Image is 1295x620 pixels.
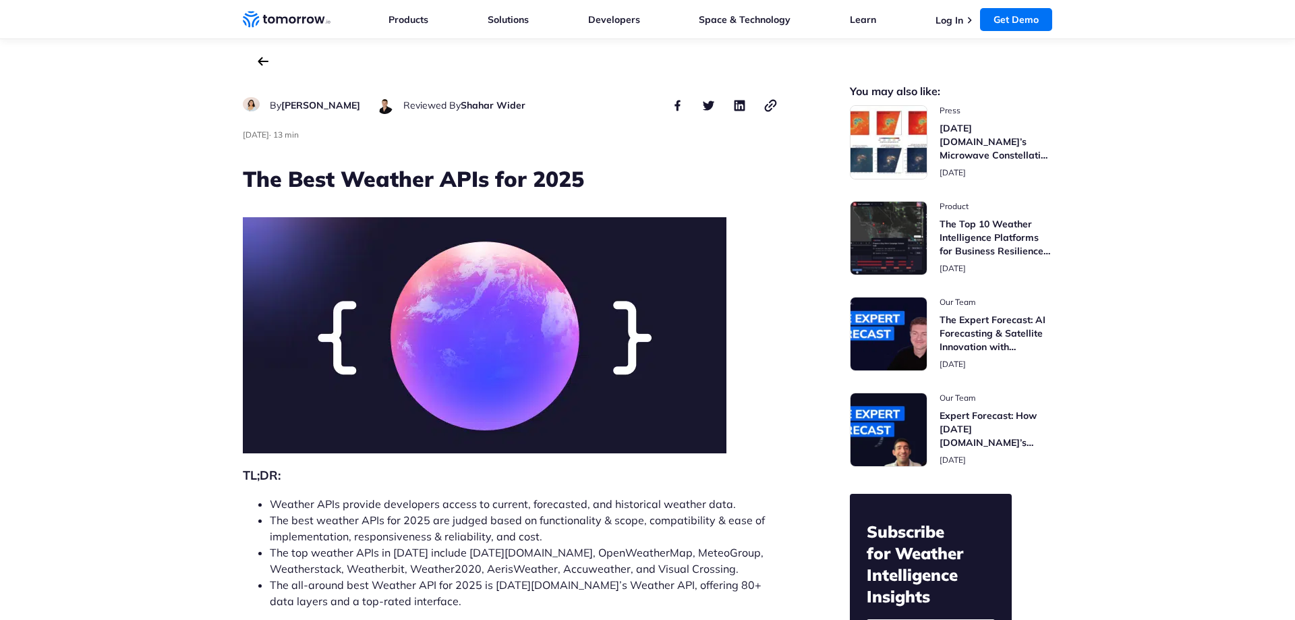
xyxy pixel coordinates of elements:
span: post catecory [940,297,1052,308]
a: Solutions [488,13,529,26]
span: publish date [940,455,966,465]
img: Shahar Wider [376,97,393,114]
button: share this post on linkedin [731,97,747,113]
span: By [270,99,281,111]
span: publish date [243,130,269,140]
h3: The Top 10 Weather Intelligence Platforms for Business Resilience in [DATE] [940,217,1052,258]
h2: Subscribe for Weather Intelligence Insights [867,521,995,607]
li: The best weather APIs for 2025 are judged based on functionality & scope, compatibility & ease of... [270,512,778,544]
li: Weather APIs provide developers access to current, forecasted, and historical weather data. [270,496,778,512]
a: Read The Expert Forecast: AI Forecasting & Satellite Innovation with Randy Chase [850,297,1052,371]
li: The top weather APIs in [DATE] include [DATE][DOMAIN_NAME], OpenWeatherMap, MeteoGroup, Weatherst... [270,544,778,577]
div: author name [403,97,525,113]
span: · [269,130,271,140]
li: The all-around best Weather API for 2025 is [DATE][DOMAIN_NAME]’s Weather API, offering 80+ data ... [270,577,778,609]
a: Read The Top 10 Weather Intelligence Platforms for Business Resilience in 2025 [850,201,1052,275]
span: publish date [940,359,966,369]
span: post catecory [940,393,1052,403]
a: Log In [936,14,963,26]
a: Products [388,13,428,26]
h3: Expert Forecast: How [DATE][DOMAIN_NAME]’s Microwave Sounders Are Revolutionizing Hurricane Monit... [940,409,1052,449]
h2: TL;DR: [243,466,778,485]
img: Ruth Favela [243,97,260,111]
a: Learn [850,13,876,26]
span: post catecory [940,105,1052,116]
span: post catecory [940,201,1052,212]
button: share this post on facebook [669,97,685,113]
span: publish date [940,167,966,177]
span: Estimated reading time [273,130,299,140]
a: back to the main blog page [258,57,268,66]
h3: [DATE][DOMAIN_NAME]’s Microwave Constellation Ready To Help This Hurricane Season [940,121,1052,162]
div: author name [270,97,360,113]
h1: The Best Weather APIs for 2025 [243,164,778,194]
a: Read Expert Forecast: How Tomorrow.io’s Microwave Sounders Are Revolutionizing Hurricane Monitoring [850,393,1052,467]
h3: The Expert Forecast: AI Forecasting & Satellite Innovation with [PERSON_NAME] [940,313,1052,354]
a: Get Demo [980,8,1052,31]
span: publish date [940,263,966,273]
button: share this post on twitter [700,97,716,113]
h2: You may also like: [850,86,1052,96]
button: copy link to clipboard [762,97,778,113]
a: Read Tomorrow.io’s Microwave Constellation Ready To Help This Hurricane Season [850,105,1052,179]
span: Reviewed By [403,99,461,111]
a: Developers [588,13,640,26]
a: Space & Technology [699,13,790,26]
a: Home link [243,9,330,30]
